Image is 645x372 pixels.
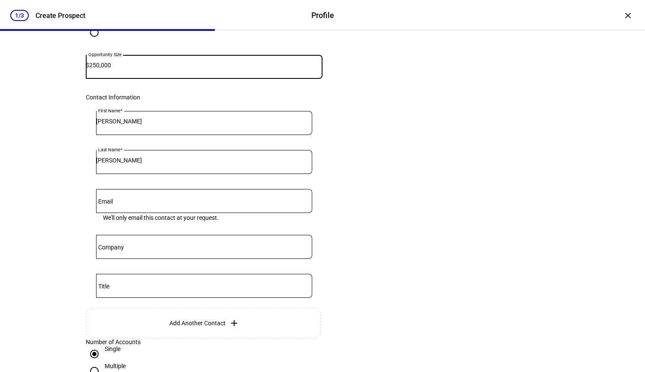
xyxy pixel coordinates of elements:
[98,108,120,113] mat-label: First Name
[229,318,239,328] mat-icon: add
[36,12,85,20] div: Create Prospect
[88,52,121,57] mat-label: Opportunity Size
[621,9,635,22] div: ×
[169,320,226,327] span: Add Another Contact
[98,198,113,205] mat-label: Email
[311,10,334,21] div: Profile
[105,345,121,352] div: Single
[86,62,89,69] span: $
[98,147,120,152] mat-label: Last Name
[98,283,109,290] mat-label: Title
[103,213,219,221] mat-hint: We’ll only email this contact at your request.
[98,244,124,251] mat-label: Company
[10,10,29,21] div: 1/3
[86,94,322,101] div: Contact Information
[86,339,322,345] div: Number of Accounts
[105,363,126,369] div: Multiple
